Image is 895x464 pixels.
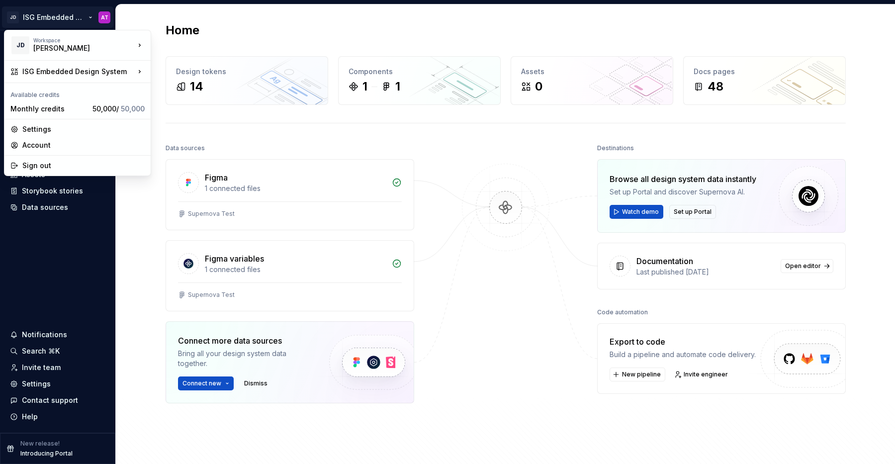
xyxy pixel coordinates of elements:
[33,37,135,43] div: Workspace
[22,67,135,77] div: ISG Embedded Design System
[33,43,118,53] div: [PERSON_NAME]
[6,85,149,101] div: Available credits
[11,36,29,54] div: JD
[10,104,89,114] div: Monthly credits
[22,140,145,150] div: Account
[22,124,145,134] div: Settings
[92,104,145,113] span: 50,000 /
[22,161,145,171] div: Sign out
[121,104,145,113] span: 50,000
